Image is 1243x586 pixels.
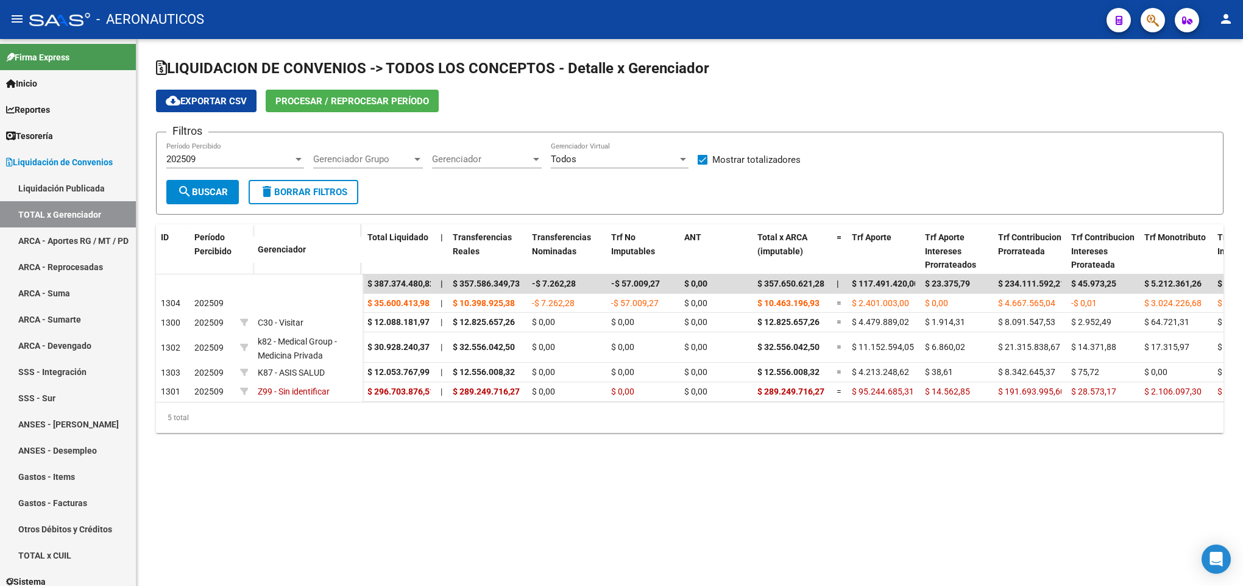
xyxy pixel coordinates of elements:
span: $ 64.721,31 [1144,317,1189,327]
span: = [837,342,841,352]
span: $ 3.024.226,68 [1144,298,1202,308]
span: $ 1.914,31 [925,317,965,327]
span: $ 4.479.889,02 [852,317,909,327]
span: $ 0,00 [1217,317,1241,327]
span: Gerenciador Grupo [313,154,412,165]
span: Total Liquidado [367,232,428,242]
span: 202509 [194,387,224,396]
datatable-header-cell: Total Liquidado [363,224,436,278]
span: $ 12.556.008,32 [757,367,820,377]
span: $ 10.463.196,93 [757,298,820,308]
span: $ 12.825.657,26 [453,317,515,327]
span: $ 8.342.645,37 [998,367,1055,377]
span: $ 12.088.181,97 [367,317,430,327]
span: | [837,279,839,288]
span: $ 5.212.361,26 [1144,279,1202,288]
span: | [441,367,442,377]
span: $ 0,00 [1217,342,1241,352]
span: $ 0,00 [684,387,707,396]
span: Procesar / Reprocesar período [275,96,429,107]
h3: Filtros [166,123,208,140]
span: $ 21.315.838,67 [998,342,1060,352]
span: 202509 [166,154,196,165]
span: $ 234.111.592,21 [998,279,1065,288]
span: 1302 [161,343,180,352]
datatable-header-cell: Total x ARCA (imputable) [753,224,832,278]
span: K87 - ASIS SALUD [258,368,325,377]
span: -$ 7.262,28 [532,298,575,308]
span: 202509 [194,343,224,352]
span: Buscar [177,187,228,198]
span: Total x ARCA (imputable) [757,232,807,256]
span: $ 0,00 [684,317,707,327]
span: $ 2.952,49 [1071,317,1111,327]
datatable-header-cell: Trf Contribucion Intereses Prorateada [1066,224,1139,278]
span: $ 2.106.097,30 [1144,387,1202,396]
span: Trf Aporte Intereses Prorrateados [925,232,976,270]
span: $ 0,00 [925,298,948,308]
span: $ 0,00 [684,367,707,377]
span: $ 0,00 [532,367,555,377]
mat-icon: cloud_download [166,93,180,108]
mat-icon: person [1219,12,1233,26]
span: $ 0,00 [611,317,634,327]
span: ANT [684,232,701,242]
button: Buscar [166,180,239,204]
span: C30 - Visitar [258,318,303,327]
datatable-header-cell: Trf Aporte [847,224,920,278]
span: $ 191.693.995,60 [998,387,1065,396]
span: $ 95.244.685,31 [852,387,914,396]
span: LIQUIDACION DE CONVENIOS -> TODOS LOS CONCEPTOS - Detalle x Gerenciador [156,60,709,77]
span: $ 0,00 [611,342,634,352]
span: $ 12.825.657,26 [757,317,820,327]
span: Gerenciador [258,245,306,254]
span: = [837,387,841,396]
span: $ 0,00 [532,342,555,352]
datatable-header-cell: Trf No Imputables [606,224,679,278]
span: Trf Aporte [852,232,891,242]
span: $ 32.556.042,50 [757,342,820,352]
span: Z99 - Sin identificar [258,387,330,396]
span: $ 14.562,85 [925,387,970,396]
span: $ 12.556.008,32 [453,367,515,377]
span: Firma Express [6,51,69,64]
span: Todos [551,154,576,165]
div: Open Intercom Messenger [1202,545,1231,574]
datatable-header-cell: Transferencias Reales [448,224,527,278]
span: 202509 [194,318,224,327]
span: $ 296.703.876,51 [367,387,434,396]
span: Transferencias Nominadas [532,232,591,256]
span: $ 289.249.716,27 [453,387,520,396]
span: 1301 [161,387,180,396]
span: Inicio [6,77,37,90]
span: Trf Contribucion Intereses Prorateada [1071,232,1135,270]
span: = [837,298,841,308]
span: $ 17.315,97 [1144,342,1189,352]
datatable-header-cell: Trf Monotributo [1139,224,1213,278]
span: $ 357.586.349,73 [453,279,520,288]
span: 1303 [161,368,180,377]
span: -$ 57.009,27 [611,279,660,288]
span: $ 12.053.767,99 [367,367,430,377]
span: | [441,342,442,352]
span: $ 0,00 [532,387,555,396]
span: $ 23.375,79 [925,279,970,288]
span: $ 4.213.248,62 [852,367,909,377]
span: - AERONAUTICOS [96,6,204,33]
datatable-header-cell: Trf Contribucion Prorrateada [993,224,1066,278]
span: $ 0,00 [684,279,707,288]
span: Gerenciador [432,154,531,165]
span: $ 75,72 [1071,367,1099,377]
span: -$ 57.009,27 [611,298,659,308]
span: $ 38,61 [925,367,953,377]
span: Reportes [6,103,50,116]
datatable-header-cell: = [832,224,847,278]
span: $ 0,00 [532,317,555,327]
span: k82 - Medical Group - Medicina Privada [258,337,337,360]
span: $ 0,00 [1144,367,1167,377]
span: $ 11.152.594,05 [852,342,914,352]
span: Trf Monotributo [1144,232,1206,242]
span: Trf No Imputables [611,232,655,256]
span: = [837,367,841,377]
span: 202509 [194,368,224,377]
